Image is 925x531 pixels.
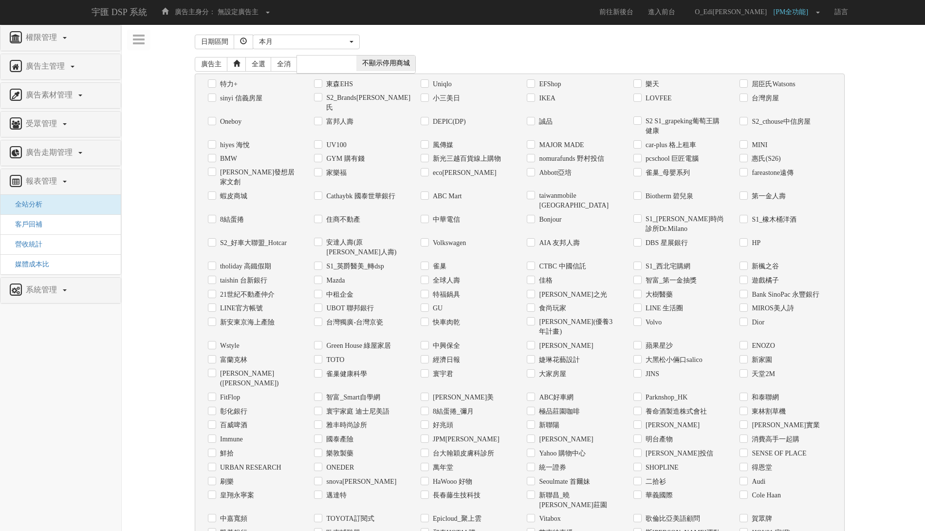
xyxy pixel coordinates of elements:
[643,393,687,402] label: Parknshop_HK
[536,191,619,210] label: taiwanmobile [GEOGRAPHIC_DATA]
[8,174,113,190] a: 報表管理
[8,116,113,132] a: 受眾管理
[324,393,380,402] label: 智富_Smart自學網
[536,154,604,164] label: nomurafunds 野村投信
[430,154,501,164] label: 新光三越百貨線上購物
[749,168,794,178] label: fareastone遠傳
[536,407,580,417] label: 極品莊園咖啡
[218,94,262,103] label: sinyi 信義房屋
[643,491,673,500] label: 華義國際
[23,91,77,99] span: 廣告素材管理
[536,317,619,337] label: [PERSON_NAME](優養3年計畫)
[536,238,580,248] label: AIA 友邦人壽
[749,290,819,300] label: Bank SinoPac 永豐銀行
[430,463,453,473] label: 萬年堂
[749,393,779,402] label: 和泰聯網
[749,407,786,417] label: 東林割草機
[8,201,42,208] a: 全站分析
[536,393,573,402] label: ABC好車網
[643,369,659,379] label: JINS
[218,407,247,417] label: 彰化銀行
[324,449,353,458] label: 樂敦製藥
[749,514,772,524] label: 賀眾牌
[643,116,725,136] label: S2 S1_grapeking葡萄王購健康
[218,79,238,89] label: 特力+
[643,407,707,417] label: 養命酒製造株式會社
[536,463,566,473] label: 統一證券
[356,56,416,71] span: 不顯示停用商城
[643,449,713,458] label: [PERSON_NAME]投信
[749,463,772,473] label: 得恩堂
[749,191,786,201] label: 第一金人壽
[23,148,77,156] span: 廣告走期管理
[536,215,561,225] label: Bonjour
[324,435,353,444] label: 國泰產險
[175,8,216,16] span: 廣告主身分：
[218,449,234,458] label: 鮮拾
[8,30,113,46] a: 權限管理
[749,369,775,379] label: 天堂2M
[430,140,453,150] label: 風傳媒
[536,420,559,430] label: 新聯陽
[643,420,700,430] label: [PERSON_NAME]
[430,491,481,500] label: 長春藤生技科技
[536,290,607,300] label: [PERSON_NAME]之光
[218,117,241,127] label: Oneboy
[324,238,406,257] label: 安達人壽(原[PERSON_NAME]人壽)
[749,491,780,500] label: Cole Haan
[324,318,383,327] label: 台灣獨廣-台灣京瓷
[749,117,811,127] label: S2_cthouse中信房屋
[643,463,679,473] label: SHOPLINE
[8,221,42,228] a: 客戶回補
[271,57,297,72] a: 全消
[749,79,795,89] label: 屈臣氏Watsons
[324,140,346,150] label: UV100
[536,355,580,365] label: 婕琳花藝設計
[324,215,360,225] label: 住商不動產
[430,369,453,379] label: 寰宇君
[253,35,360,49] button: 本月
[218,238,287,248] label: S2_好車大聯盟_Hotcar
[430,420,453,430] label: 好兆頭
[430,290,460,300] label: 特福鍋具
[430,262,446,271] label: 雀巢
[324,369,367,379] label: 雀巢健康科學
[643,238,688,248] label: DBS 星展銀行
[430,238,466,248] label: Volkswagen
[218,215,244,225] label: 8結蛋捲
[643,191,693,201] label: Biotherm 碧兒泉
[259,37,348,47] div: 本月
[749,215,796,225] label: S1_橡木桶洋酒
[324,407,389,417] label: 寰宇家庭 迪士尼美語
[536,449,585,458] label: Yahoo 購物中心
[430,341,460,351] label: 中興保全
[430,79,452,89] label: Uniqlo
[643,214,725,234] label: S1_[PERSON_NAME]時尚診所Dr.Milano
[8,88,113,103] a: 廣告素材管理
[749,435,799,444] label: 消費高手一起購
[8,261,49,268] a: 媒體成本比
[218,168,300,187] label: [PERSON_NAME]發想居家文創
[23,119,62,128] span: 受眾管理
[643,290,673,300] label: 大樹醫藥
[749,341,775,351] label: ENOZO
[218,369,300,388] label: [PERSON_NAME]([PERSON_NAME])
[430,449,494,458] label: 台大翰穎皮膚科診所
[324,154,364,164] label: GYM 購有錢
[430,303,443,313] label: GU
[218,477,234,487] label: 刷樂
[23,177,62,185] span: 報表管理
[324,341,391,351] label: Green House 綠屋家居
[8,145,113,161] a: 廣告走期管理
[536,140,584,150] label: MAJOR MADE
[430,276,460,285] label: 全球人壽
[536,514,560,524] label: Vitabox
[218,435,243,444] label: Immune
[430,514,481,524] label: Epicloud_聚上雲
[8,283,113,298] a: 系統管理
[749,477,765,487] label: Audi
[430,477,472,487] label: HaWooo 好物
[430,215,460,225] label: 中華電信
[536,117,553,127] label: 誠品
